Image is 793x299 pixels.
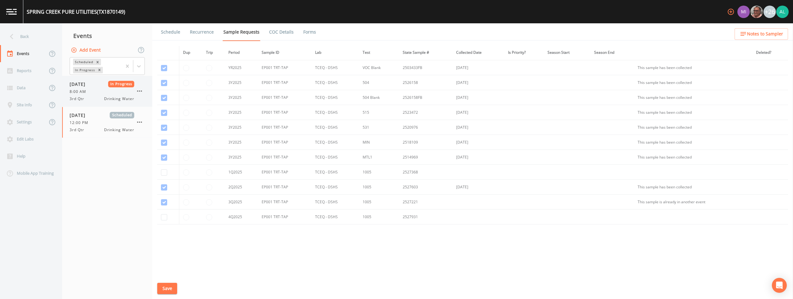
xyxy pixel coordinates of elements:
td: YR2025 [225,60,258,75]
span: 3rd Qtr [70,127,88,133]
td: This sample is already in another event [634,195,752,209]
td: TCEQ - DSHS [311,195,359,209]
td: TCEQ - DSHS [311,165,359,180]
td: This sample has been collected [634,180,752,195]
td: 515 [359,105,399,120]
span: 12:00 PM [70,120,92,126]
td: 2518109 [399,135,452,150]
span: [DATE] [70,112,90,118]
td: [DATE] [452,120,504,135]
td: TCEQ - DSHS [311,180,359,195]
a: COC Details [268,23,295,41]
a: Forms [302,23,317,41]
th: Trip [202,46,225,59]
td: [DATE] [452,75,504,90]
td: 3Q2025 [225,195,258,209]
a: Recurrence [189,23,215,41]
div: Open Intercom Messenger [772,278,787,293]
td: 3Y2025 [225,75,258,90]
td: This sample has been collected [634,75,752,90]
td: EP001 TRT-TAP [258,150,311,165]
td: 1005 [359,209,399,224]
td: [DATE] [452,60,504,75]
td: 3Y2025 [225,105,258,120]
td: This sample has been collected [634,120,752,135]
td: EP001 TRT-TAP [258,120,311,135]
td: This sample has been collected [634,135,752,150]
a: [DATE]In Progress8:00 AM3rd QtrDrinking Water [62,76,152,107]
td: EP001 TRT-TAP [258,195,311,209]
td: MIN [359,135,399,150]
td: EP001 TRT-TAP [258,60,311,75]
td: 2526158FB [399,90,452,105]
td: 2503433FB [399,60,452,75]
td: 3Y2025 [225,90,258,105]
td: EP001 TRT-TAP [258,105,311,120]
td: 2523472 [399,105,452,120]
td: This sample has been collected [634,90,752,105]
td: 1Q2025 [225,165,258,180]
th: Season Start [544,46,590,59]
td: 2526158 [399,75,452,90]
td: 504 Blank [359,90,399,105]
td: TCEQ - DSHS [311,105,359,120]
div: Scheduled [73,59,94,65]
td: 2Q2025 [225,180,258,195]
td: 4Q2025 [225,209,258,224]
span: 3rd Qtr [70,96,88,102]
td: EP001 TRT-TAP [258,180,311,195]
td: TCEQ - DSHS [311,90,359,105]
span: Scheduled [110,112,134,118]
td: VOC Blank [359,60,399,75]
td: EP001 TRT-TAP [258,135,311,150]
th: State Sample # [399,46,452,59]
td: EP001 TRT-TAP [258,209,311,224]
div: Remove In Progress [96,67,103,73]
td: EP001 TRT-TAP [258,90,311,105]
a: Sample Requests [222,23,260,41]
th: Dup [179,46,202,59]
td: 2520976 [399,120,452,135]
td: This sample has been collected [634,105,752,120]
td: 2527603 [399,180,452,195]
td: This sample has been collected [634,150,752,165]
td: 1005 [359,180,399,195]
td: TCEQ - DSHS [311,209,359,224]
th: Lab [311,46,359,59]
td: [DATE] [452,90,504,105]
td: 2527368 [399,165,452,180]
button: Add Event [70,44,103,56]
td: TCEQ - DSHS [311,150,359,165]
img: 30a13df2a12044f58df5f6b7fda61338 [776,6,789,18]
td: [DATE] [452,135,504,150]
a: [DATE]Scheduled12:00 PM3rd QtrDrinking Water [62,107,152,138]
button: Save [157,283,177,294]
td: 531 [359,120,399,135]
th: Test [359,46,399,59]
span: Drinking Water [104,127,134,133]
th: Is Priority? [504,46,544,59]
td: EP001 TRT-TAP [258,75,311,90]
td: 504 [359,75,399,90]
td: 3Y2025 [225,150,258,165]
td: MTL1 [359,150,399,165]
th: Period [225,46,258,59]
a: Schedule [160,23,181,41]
td: [DATE] [452,150,504,165]
td: TCEQ - DSHS [311,75,359,90]
div: +26 [763,6,776,18]
td: 2527931 [399,209,452,224]
td: TCEQ - DSHS [311,60,359,75]
td: This sample has been collected [634,60,752,75]
span: Drinking Water [104,96,134,102]
div: SPRING CREEK PURE UTILITIES (TX1870149) [27,8,125,16]
img: logo [6,9,17,15]
img: e2d790fa78825a4bb76dcb6ab311d44c [750,6,763,18]
td: 1005 [359,165,399,180]
div: Mike Franklin [750,6,763,18]
td: TCEQ - DSHS [311,120,359,135]
th: Collected Date [452,46,504,59]
div: In Progress [73,67,96,73]
td: 2514969 [399,150,452,165]
td: 3Y2025 [225,135,258,150]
